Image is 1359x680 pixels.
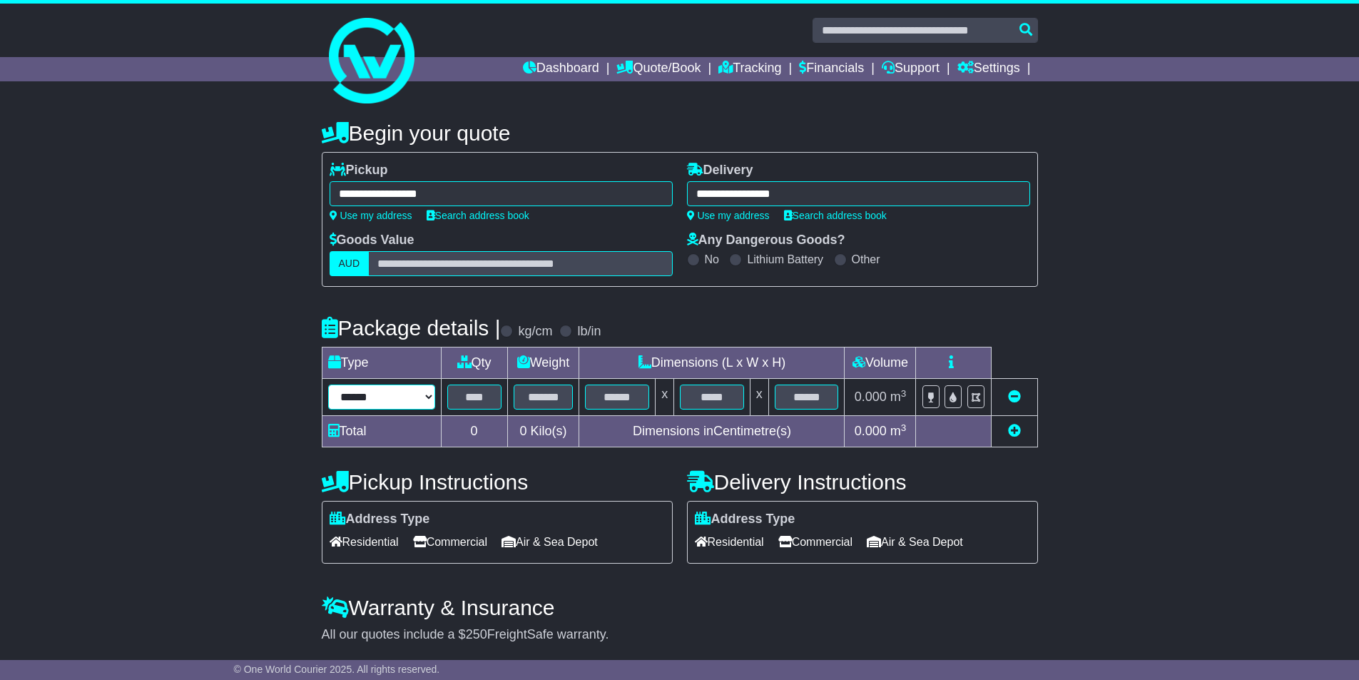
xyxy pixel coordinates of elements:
sup: 3 [901,388,907,399]
span: 0.000 [855,390,887,404]
label: AUD [330,251,370,276]
h4: Pickup Instructions [322,470,673,494]
span: Air & Sea Depot [502,531,598,553]
a: Search address book [427,210,529,221]
label: Address Type [330,512,430,527]
span: © One World Courier 2025. All rights reserved. [234,664,440,675]
label: Any Dangerous Goods? [687,233,845,248]
a: Dashboard [523,57,599,81]
h4: Delivery Instructions [687,470,1038,494]
span: Air & Sea Depot [867,531,963,553]
a: Settings [957,57,1020,81]
label: Pickup [330,163,388,178]
span: m [890,390,907,404]
a: Financials [799,57,864,81]
label: Goods Value [330,233,414,248]
label: Other [852,253,880,266]
td: 0 [441,416,507,447]
a: Remove this item [1008,390,1021,404]
td: Volume [845,347,916,379]
td: Dimensions in Centimetre(s) [579,416,845,447]
a: Add new item [1008,424,1021,438]
span: 0.000 [855,424,887,438]
span: Commercial [778,531,852,553]
td: Kilo(s) [507,416,579,447]
label: lb/in [577,324,601,340]
h4: Package details | [322,316,501,340]
label: No [705,253,719,266]
h4: Begin your quote [322,121,1038,145]
a: Quote/Book [616,57,701,81]
label: Lithium Battery [747,253,823,266]
h4: Warranty & Insurance [322,596,1038,619]
span: Residential [695,531,764,553]
td: Dimensions (L x W x H) [579,347,845,379]
td: Total [322,416,441,447]
span: Residential [330,531,399,553]
label: kg/cm [518,324,552,340]
label: Delivery [687,163,753,178]
td: Type [322,347,441,379]
label: Address Type [695,512,795,527]
span: 0 [519,424,526,438]
td: x [656,379,674,416]
a: Search address book [784,210,887,221]
sup: 3 [901,422,907,433]
td: Weight [507,347,579,379]
span: Commercial [413,531,487,553]
a: Tracking [718,57,781,81]
a: Support [882,57,940,81]
td: x [750,379,768,416]
span: m [890,424,907,438]
div: All our quotes include a $ FreightSafe warranty. [322,627,1038,643]
td: Qty [441,347,507,379]
span: 250 [466,627,487,641]
a: Use my address [687,210,770,221]
a: Use my address [330,210,412,221]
